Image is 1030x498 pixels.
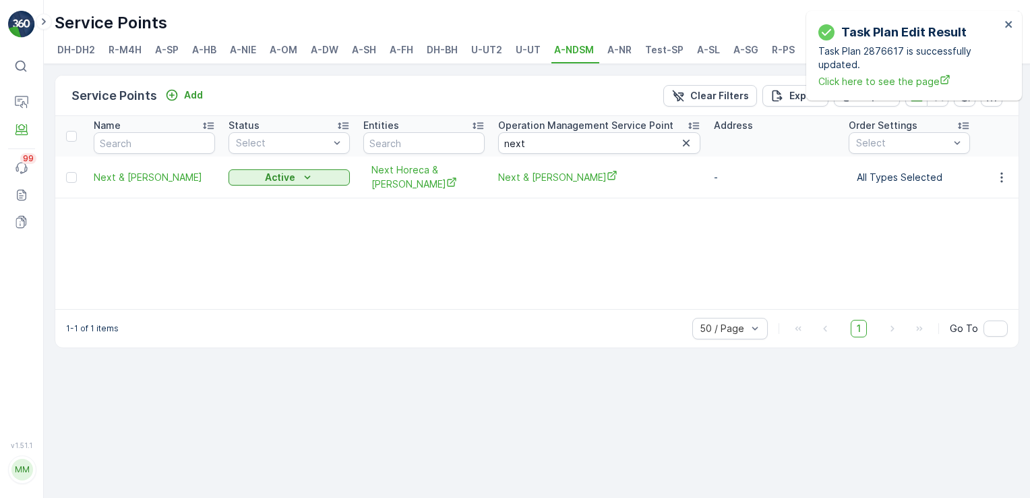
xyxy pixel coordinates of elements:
[236,136,329,150] p: Select
[229,119,260,132] p: Status
[498,132,700,154] input: Search
[23,153,34,164] p: 99
[311,43,338,57] span: A-DW
[856,136,949,150] p: Select
[8,452,35,487] button: MM
[94,119,121,132] p: Name
[230,43,256,57] span: A-NIE
[390,43,413,57] span: A-FH
[762,85,828,107] button: Export
[94,132,215,154] input: Search
[66,172,77,183] div: Toggle Row Selected
[818,74,1000,88] a: Click here to see the page
[663,85,757,107] button: Clear Filters
[11,459,33,480] div: MM
[8,11,35,38] img: logo
[352,43,376,57] span: A-SH
[498,170,700,184] span: Next & [PERSON_NAME]
[950,322,978,335] span: Go To
[94,171,215,184] span: Next & [PERSON_NAME]
[371,163,477,191] span: Next Horeca & [PERSON_NAME]
[109,43,142,57] span: R-M4H
[471,43,502,57] span: U-UT2
[66,323,119,334] p: 1-1 of 1 items
[841,23,967,42] p: Task Plan Edit Result
[371,163,477,191] a: Next Horeca & Carroll's
[789,89,820,103] p: Export
[851,320,867,337] span: 1
[427,43,458,57] span: DH-BH
[733,43,758,57] span: A-SG
[1004,19,1014,32] button: close
[849,119,917,132] p: Order Settings
[57,43,95,57] span: DH-DH2
[363,119,399,132] p: Entities
[155,43,179,57] span: A-SP
[71,86,157,105] p: Service Points
[270,43,297,57] span: A-OM
[363,132,485,154] input: Search
[265,171,295,184] p: Active
[645,43,684,57] span: Test-SP
[498,170,700,184] a: Next & Carroll's
[498,119,673,132] p: Operation Management Service Point
[707,157,842,198] td: -
[516,43,541,57] span: U-UT
[607,43,632,57] span: A-NR
[94,171,215,184] a: Next & Carroll's
[192,43,216,57] span: A-HB
[690,89,749,103] p: Clear Filters
[160,87,208,103] button: Add
[554,43,594,57] span: A-NDSM
[184,88,203,102] p: Add
[55,12,167,34] p: Service Points
[772,43,795,57] span: R-PS
[697,43,720,57] span: A-SL
[229,169,350,186] button: Active
[818,45,1000,72] p: Task Plan 2876617 is successfully updated.
[714,119,753,132] p: Address
[8,155,35,182] a: 99
[8,441,35,449] span: v 1.51.1
[857,171,962,184] p: All Types Selected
